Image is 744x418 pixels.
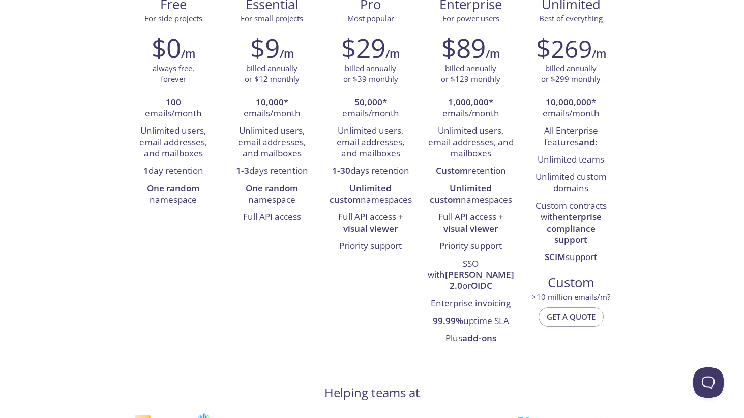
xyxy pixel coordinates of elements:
strong: 99.99% [433,315,463,327]
li: SSO with or [428,255,514,296]
span: 269 [551,32,592,65]
li: * emails/month [230,94,314,123]
span: For side projects [144,13,202,23]
strong: enterprise compliance support [547,211,602,245]
li: Unlimited users, email addresses, and mailboxes [329,122,412,163]
li: All Enterprise features : [529,122,613,151]
li: Enterprise invoicing [428,296,514,313]
h2: $ [536,33,592,63]
li: emails/month [132,94,215,123]
iframe: Help Scout Beacon - Open [693,367,724,398]
span: Get a quote [547,310,596,324]
li: Priority support [428,238,514,255]
strong: Custom [436,165,468,176]
strong: and [579,136,595,148]
h2: $89 [441,33,486,63]
span: For small projects [241,13,303,23]
strong: visual viewer [343,222,398,234]
span: Most popular [347,13,394,23]
strong: SCIM [545,251,566,263]
strong: 1-3 [236,165,249,176]
li: Unlimited users, email addresses, and mailboxes [230,122,314,163]
li: Custom contracts with [529,198,613,249]
li: * emails/month [329,94,412,123]
span: Custom [530,274,612,292]
p: billed annually or $129 monthly [441,63,500,85]
h4: Helping teams at [324,384,420,401]
li: support [529,249,613,266]
h6: /m [486,45,500,62]
p: billed annually or $39 monthly [343,63,398,85]
strong: Unlimited custom [330,182,392,205]
p: always free, forever [153,63,194,85]
li: Unlimited teams [529,151,613,169]
strong: One random [147,182,199,194]
h2: $29 [341,33,385,63]
strong: 50,000 [354,96,382,108]
li: namespace [132,180,215,209]
h6: /m [592,45,606,62]
li: Full API access [230,209,314,226]
button: Get a quote [539,307,604,327]
h2: $0 [152,33,181,63]
li: namespaces [329,180,412,209]
strong: [PERSON_NAME] 2.0 [445,269,514,292]
strong: 1,000,000 [448,96,489,108]
strong: One random [246,182,298,194]
li: Plus [428,330,514,347]
li: day retention [132,163,215,180]
strong: OIDC [471,280,492,292]
li: * emails/month [529,94,613,123]
li: retention [428,163,514,180]
h6: /m [181,45,195,62]
h6: /m [280,45,294,62]
a: add-ons [462,332,496,344]
span: > 10 million emails/m? [532,292,610,302]
span: For power users [442,13,499,23]
strong: 10,000 [256,96,284,108]
li: namespaces [428,180,514,209]
strong: 100 [166,96,181,108]
li: Priority support [329,238,412,255]
li: uptime SLA [428,313,514,330]
li: namespace [230,180,314,209]
h2: $9 [250,33,280,63]
p: billed annually or $12 monthly [245,63,300,85]
h6: /m [385,45,400,62]
li: Full API access + [428,209,514,238]
strong: 1 [143,165,148,176]
p: billed annually or $299 monthly [541,63,601,85]
span: Best of everything [539,13,603,23]
li: Unlimited users, email addresses, and mailboxes [132,122,215,163]
strong: Unlimited custom [430,182,492,205]
li: days retention [230,163,314,180]
li: Unlimited custom domains [529,169,613,198]
li: Full API access + [329,209,412,238]
li: Unlimited users, email addresses, and mailboxes [428,122,514,163]
strong: visual viewer [443,222,498,234]
li: days retention [329,163,412,180]
li: * emails/month [428,94,514,123]
strong: 10,000,000 [546,96,591,108]
strong: 1-30 [332,165,350,176]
